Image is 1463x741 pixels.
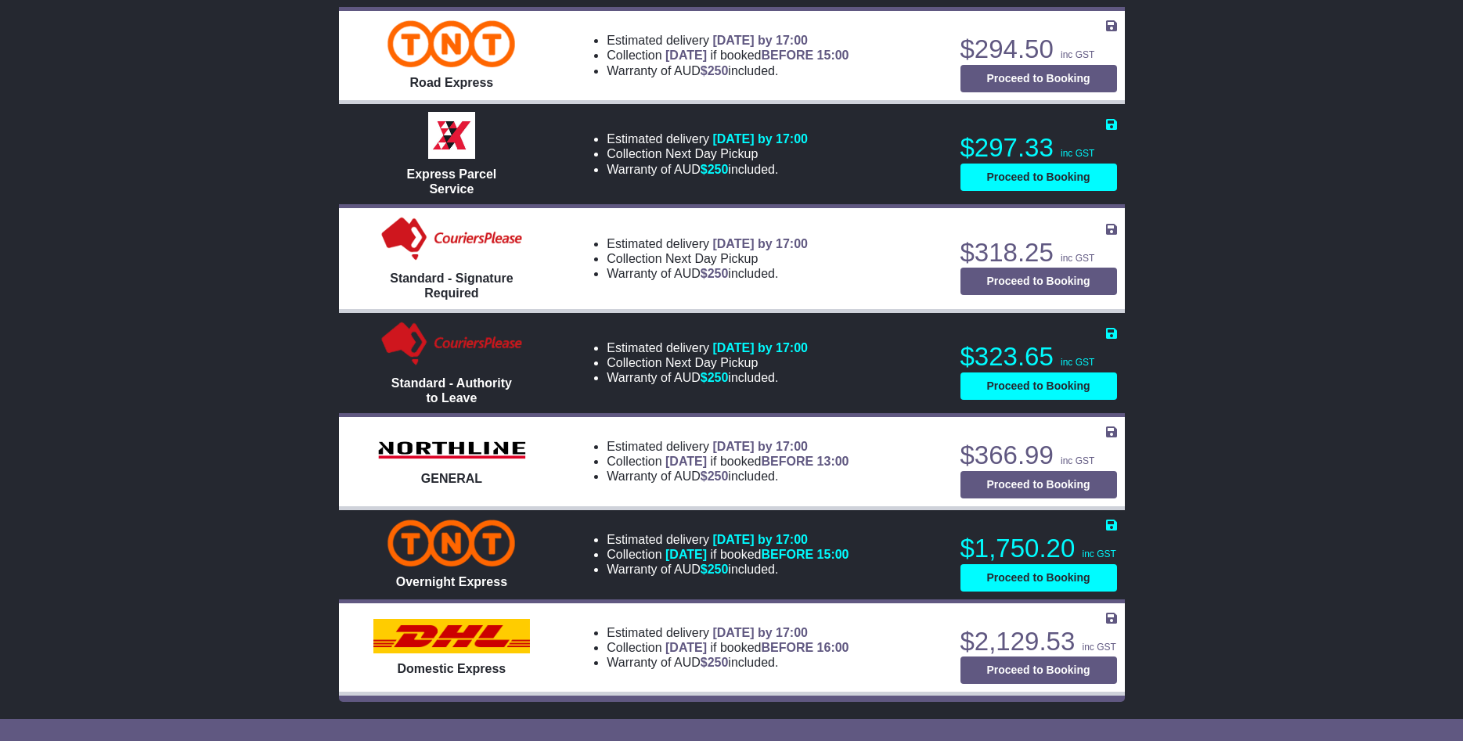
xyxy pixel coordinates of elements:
span: inc GST [1061,148,1094,159]
li: Estimated delivery [607,625,849,640]
span: [DATE] by 17:00 [712,34,808,47]
li: Estimated delivery [607,131,808,146]
span: $ [701,469,729,483]
span: Next Day Pickup [665,147,758,160]
span: if booked [665,455,849,468]
span: [DATE] by 17:00 [712,132,808,146]
span: 250 [708,656,729,669]
p: $2,129.53 [960,626,1117,657]
span: [DATE] [665,548,707,561]
span: 250 [708,469,729,483]
span: if booked [665,641,849,654]
span: 250 [708,371,729,384]
button: Proceed to Booking [960,471,1117,498]
span: [DATE] by 17:00 [712,626,808,639]
li: Warranty of AUD included. [607,655,849,670]
span: [DATE] [665,641,707,654]
span: [DATE] by 17:00 [712,237,808,250]
span: Next Day Pickup [665,252,758,265]
p: $323.65 [960,341,1117,372]
span: Road Express [410,76,494,89]
span: [DATE] [665,49,707,62]
span: Next Day Pickup [665,356,758,369]
span: [DATE] by 17:00 [712,440,808,453]
li: Collection [607,640,849,655]
span: $ [701,267,729,280]
span: if booked [665,548,849,561]
img: TNT Domestic: Overnight Express [387,520,515,567]
li: Estimated delivery [607,33,849,48]
span: 13:00 [817,455,849,468]
li: Warranty of AUD included. [607,266,808,281]
span: inc GST [1061,253,1094,264]
span: BEFORE [761,455,813,468]
p: $297.33 [960,132,1117,164]
span: $ [701,371,729,384]
p: $294.50 [960,34,1117,65]
span: $ [701,563,729,576]
img: Border Express: Express Parcel Service [428,112,475,159]
li: Warranty of AUD included. [607,63,849,78]
button: Proceed to Booking [960,268,1117,295]
span: GENERAL [421,472,482,485]
span: [DATE] by 17:00 [712,533,808,546]
li: Collection [607,48,849,63]
button: Proceed to Booking [960,372,1117,400]
p: $318.25 [960,237,1117,268]
span: BEFORE [761,641,813,654]
li: Warranty of AUD included. [607,370,808,385]
span: if booked [665,49,849,62]
li: Warranty of AUD included. [607,469,849,484]
li: Warranty of AUD included. [607,162,808,177]
span: [DATE] [665,455,707,468]
img: TNT Domestic: Road Express [387,20,515,67]
span: 250 [708,64,729,77]
span: 16:00 [817,641,849,654]
span: Standard - Authority to Leave [391,376,512,405]
button: Proceed to Booking [960,65,1117,92]
p: $366.99 [960,440,1117,471]
img: Couriers Please: Standard - Signature Required [378,216,526,263]
span: BEFORE [761,49,813,62]
li: Collection [607,355,808,370]
span: Overnight Express [396,575,507,588]
span: 250 [708,267,729,280]
span: $ [701,656,729,669]
button: Proceed to Booking [960,564,1117,592]
span: inc GST [1061,455,1094,466]
span: 15:00 [817,548,849,561]
li: Collection [607,251,808,266]
span: [DATE] by 17:00 [712,341,808,354]
button: Proceed to Booking [960,164,1117,191]
p: $1,750.20 [960,533,1117,564]
li: Collection [607,454,849,469]
span: inc GST [1082,642,1115,653]
span: $ [701,64,729,77]
span: inc GST [1082,549,1115,559]
img: Couriers Please: Standard - Authority to Leave [378,321,526,368]
li: Collection [607,146,808,161]
span: BEFORE [761,548,813,561]
span: $ [701,163,729,176]
span: Standard - Signature Required [390,272,513,300]
li: Estimated delivery [607,236,808,251]
img: DHL: Domestic Express [373,619,530,653]
span: Domestic Express [398,662,506,675]
span: inc GST [1061,357,1094,368]
li: Estimated delivery [607,340,808,355]
span: 250 [708,563,729,576]
span: inc GST [1061,49,1094,60]
li: Collection [607,547,849,562]
button: Proceed to Booking [960,656,1117,684]
span: 15:00 [817,49,849,62]
li: Warranty of AUD included. [607,562,849,577]
img: Northline Distribution: GENERAL [373,437,530,463]
span: 250 [708,163,729,176]
li: Estimated delivery [607,439,849,454]
li: Estimated delivery [607,532,849,547]
span: Express Parcel Service [407,167,497,196]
